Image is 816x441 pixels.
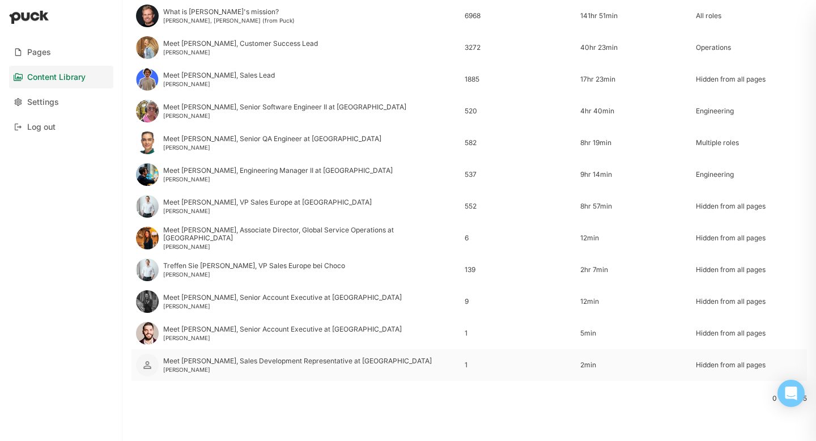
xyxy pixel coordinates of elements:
[696,171,802,179] div: Engineering
[465,44,571,52] div: 3272
[777,380,805,407] div: Open Intercom Messenger
[696,202,802,210] div: Hidden from all pages
[163,80,275,87] div: [PERSON_NAME]
[465,234,571,242] div: 6
[465,202,571,210] div: 552
[163,8,295,16] div: What is [PERSON_NAME]'s mission?
[163,198,372,206] div: Meet [PERSON_NAME], VP Sales Europe at [GEOGRAPHIC_DATA]
[163,262,345,270] div: Treffen Sie [PERSON_NAME], VP Sales Europe bei Choco
[465,266,571,274] div: 139
[163,40,318,48] div: Meet [PERSON_NAME], Customer Success Lead
[465,139,571,147] div: 582
[696,298,802,306] div: Hidden from all pages
[465,329,571,337] div: 1
[580,139,687,147] div: 8hr 19min
[163,167,393,175] div: Meet [PERSON_NAME], Engineering Manager II at [GEOGRAPHIC_DATA]
[696,139,802,147] div: Multiple roles
[27,97,59,107] div: Settings
[580,266,687,274] div: 2hr 7min
[465,75,571,83] div: 1885
[27,48,51,57] div: Pages
[580,234,687,242] div: 12min
[9,66,113,88] a: Content Library
[465,298,571,306] div: 9
[163,71,275,79] div: Meet [PERSON_NAME], Sales Lead
[27,73,86,82] div: Content Library
[696,12,802,20] div: All roles
[131,395,807,402] div: 0 - 15 of 15
[163,135,381,143] div: Meet [PERSON_NAME], Senior QA Engineer at [GEOGRAPHIC_DATA]
[465,171,571,179] div: 537
[163,334,402,341] div: [PERSON_NAME]
[465,12,571,20] div: 6968
[9,41,113,63] a: Pages
[163,112,406,119] div: [PERSON_NAME]
[696,329,802,337] div: Hidden from all pages
[696,44,802,52] div: Operations
[580,329,687,337] div: 5min
[163,271,345,278] div: [PERSON_NAME]
[163,144,381,151] div: [PERSON_NAME]
[163,226,456,243] div: Meet [PERSON_NAME], Associate Director, Global Service Operations at [GEOGRAPHIC_DATA]
[163,357,432,365] div: Meet [PERSON_NAME], Sales Development Representative at [GEOGRAPHIC_DATA]
[696,75,802,83] div: Hidden from all pages
[696,107,802,115] div: Engineering
[580,171,687,179] div: 9hr 14min
[465,361,571,369] div: 1
[580,107,687,115] div: 4hr 40min
[163,294,402,302] div: Meet [PERSON_NAME], Senior Account Executive at [GEOGRAPHIC_DATA]
[163,17,295,24] div: [PERSON_NAME], [PERSON_NAME] (from Puck)
[580,44,687,52] div: 40hr 23min
[163,243,456,250] div: [PERSON_NAME]
[580,12,687,20] div: 141hr 51min
[580,361,687,369] div: 2min
[465,107,571,115] div: 520
[163,366,432,373] div: [PERSON_NAME]
[696,234,802,242] div: Hidden from all pages
[580,202,687,210] div: 8hr 57min
[696,266,802,274] div: Hidden from all pages
[163,207,372,214] div: [PERSON_NAME]
[163,103,406,111] div: Meet [PERSON_NAME], Senior Software Engineer II at [GEOGRAPHIC_DATA]
[580,298,687,306] div: 12min
[580,75,687,83] div: 17hr 23min
[163,176,393,183] div: [PERSON_NAME]
[27,122,56,132] div: Log out
[163,49,318,56] div: [PERSON_NAME]
[163,303,402,309] div: [PERSON_NAME]
[9,91,113,113] a: Settings
[696,361,802,369] div: Hidden from all pages
[163,325,402,333] div: Meet [PERSON_NAME], Senior Account Executive at [GEOGRAPHIC_DATA]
